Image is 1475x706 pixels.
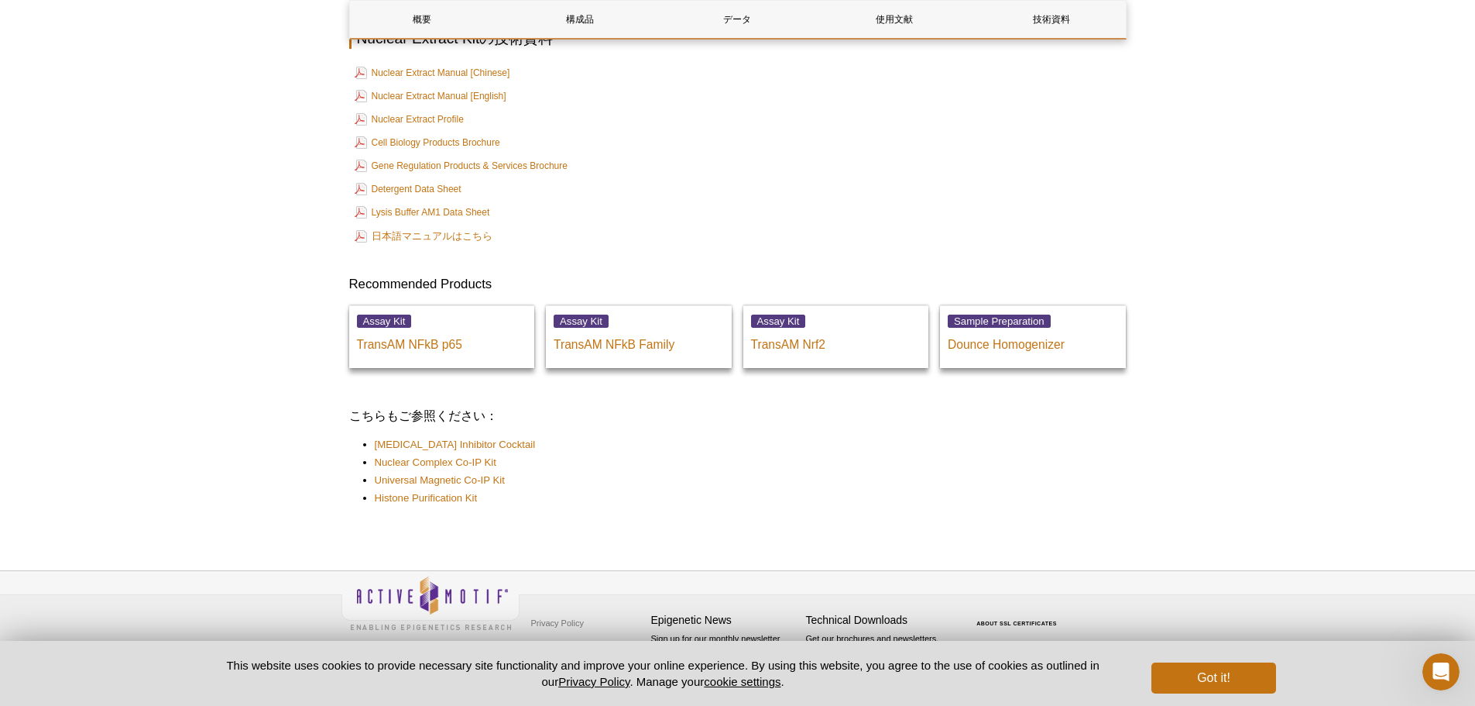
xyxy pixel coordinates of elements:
a: Lysis Buffer AM1 Data Sheet [355,203,490,222]
a: ABOUT SSL CERTIFICATES [976,621,1057,626]
a: Assay Kit TransAM NFkB Family [546,305,732,368]
h4: Technical Downloads [806,614,953,627]
button: cookie settings [704,675,780,688]
p: TransAM Nrf2 [751,329,921,353]
a: Nuclear Extract Manual [English] [355,87,506,105]
p: Get our brochures and newsletters, or request them by mail. [806,632,953,672]
a: 技術資料 [979,1,1124,38]
a: Assay Kit TransAM NFkB p65 [349,305,535,368]
span: Assay Kit [357,315,412,328]
a: Privacy Policy [527,611,588,635]
a: [MEDICAL_DATA] Inhibitor Cocktail [375,437,536,453]
a: Sample Preparation Dounce Homogenizer [940,305,1126,368]
a: 概要 [350,1,496,38]
p: Dounce Homogenizer [948,329,1118,353]
p: This website uses cookies to provide necessary site functionality and improve your online experie... [200,657,1127,690]
a: Universal Magnetic Co-IP Kit [375,473,505,488]
p: Sign up for our monthly newsletter highlighting recent publications in the field of epigenetics. [651,632,798,685]
table: Click to Verify - This site chose Symantec SSL for secure e-commerce and confidential communicati... [961,598,1077,632]
a: データ [664,1,810,38]
a: Nuclear Extract Profile [355,110,464,129]
a: Terms & Conditions [527,635,609,658]
h3: Recommended Products [349,275,1127,294]
p: TransAM NFkB Family [554,329,724,353]
img: Active Motif, [341,571,520,634]
a: 構成品 [507,1,653,38]
a: 使用文献 [822,1,967,38]
a: Assay Kit TransAM Nrf2 [743,305,929,368]
a: Cell Biology Products Brochure [355,133,500,152]
a: Privacy Policy [558,675,629,688]
a: 日本語マニュアルはこちら [355,229,492,243]
span: Assay Kit [554,315,609,328]
a: Nuclear Extract Manual [Chinese] [355,64,510,82]
a: Gene Regulation Products & Services Brochure [355,157,568,175]
span: Assay Kit [751,315,806,328]
p: TransAM NFkB p65 [357,329,527,353]
h3: こちらもご参照ください： [349,407,1127,425]
button: Got it! [1151,663,1275,694]
span: Sample Preparation [948,315,1051,328]
a: Detergent Data Sheet [355,180,461,198]
h4: Epigenetic News [651,614,798,627]
iframe: Intercom live chat [1422,653,1460,691]
a: Histone Purification Kit [375,491,478,506]
a: Nuclear Complex Co-IP Kit [375,455,496,470]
